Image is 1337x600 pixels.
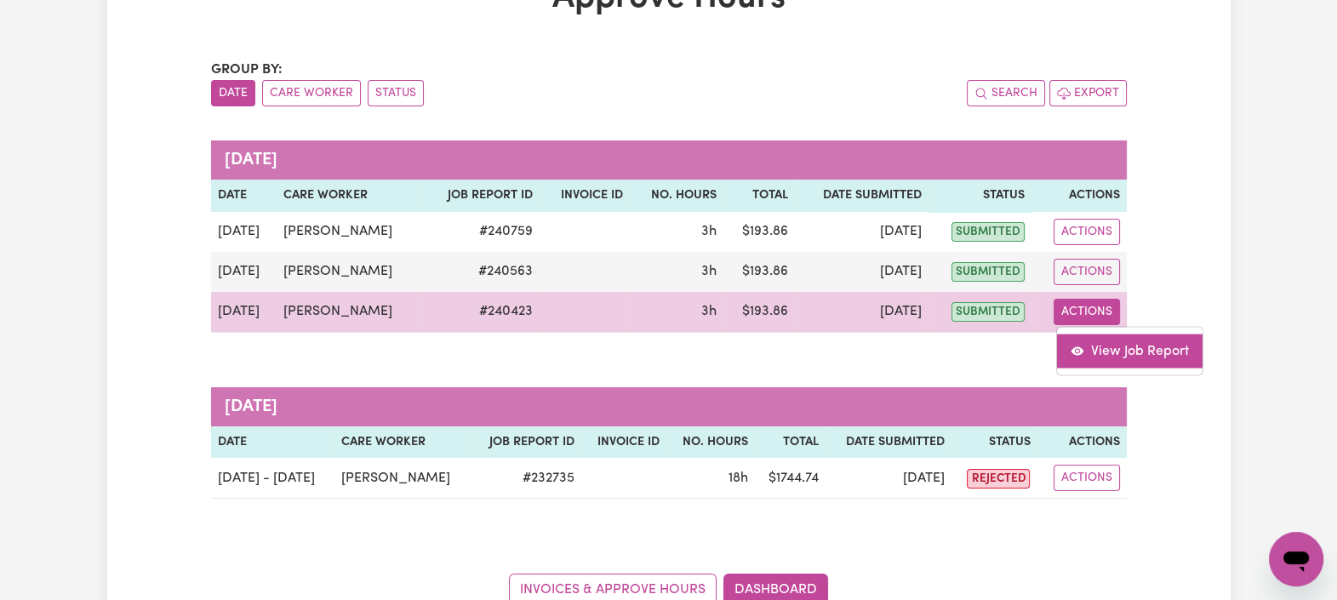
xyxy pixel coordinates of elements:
th: Care worker [277,180,422,212]
th: Actions [1037,426,1126,459]
td: [DATE] [794,252,928,292]
td: [DATE] [211,212,277,252]
span: Group by: [211,63,283,77]
span: 3 hours [701,305,717,318]
button: Actions [1054,299,1120,325]
td: [DATE] [794,212,928,252]
td: [DATE] - [DATE] [211,458,334,499]
td: [DATE] [794,292,928,333]
button: sort invoices by care worker [262,80,361,106]
span: submitted [951,262,1025,282]
td: # 240423 [422,292,540,333]
button: Export [1049,80,1127,106]
div: Actions [1056,326,1203,375]
th: Invoice ID [540,180,630,212]
th: Total [723,180,794,212]
th: Date Submitted [794,180,928,212]
button: Actions [1054,219,1120,245]
th: No. Hours [630,180,724,212]
th: Date [211,180,277,212]
button: Actions [1054,259,1120,285]
span: submitted [951,302,1025,322]
th: Job Report ID [422,180,540,212]
span: 3 hours [701,265,717,278]
span: rejected [967,469,1030,489]
td: # 232735 [471,458,582,499]
td: [DATE] [211,252,277,292]
button: sort invoices by paid status [368,80,424,106]
td: $ 1744.74 [755,458,826,499]
caption: [DATE] [211,140,1127,180]
td: # 240759 [422,212,540,252]
th: Care worker [334,426,471,459]
th: Status [928,180,1031,212]
td: [PERSON_NAME] [277,252,422,292]
th: No. Hours [666,426,755,459]
caption: [DATE] [211,387,1127,426]
span: 18 hours [728,471,748,485]
iframe: Button to launch messaging window [1269,532,1323,586]
th: Date Submitted [826,426,951,459]
th: Invoice ID [581,426,666,459]
th: Date [211,426,334,459]
td: [DATE] [211,292,277,333]
th: Status [951,426,1037,459]
td: $ 193.86 [723,292,794,333]
td: $ 193.86 [723,212,794,252]
span: 3 hours [701,225,717,238]
button: Search [967,80,1045,106]
th: Actions [1031,180,1127,212]
td: $ 193.86 [723,252,794,292]
td: [PERSON_NAME] [334,458,471,499]
td: # 240563 [422,252,540,292]
a: View job report 240423 [1057,334,1203,368]
button: sort invoices by date [211,80,255,106]
th: Total [755,426,826,459]
td: [PERSON_NAME] [277,212,422,252]
td: [PERSON_NAME] [277,292,422,333]
th: Job Report ID [471,426,582,459]
button: Actions [1054,465,1120,491]
td: [DATE] [826,458,951,499]
span: submitted [951,222,1025,242]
